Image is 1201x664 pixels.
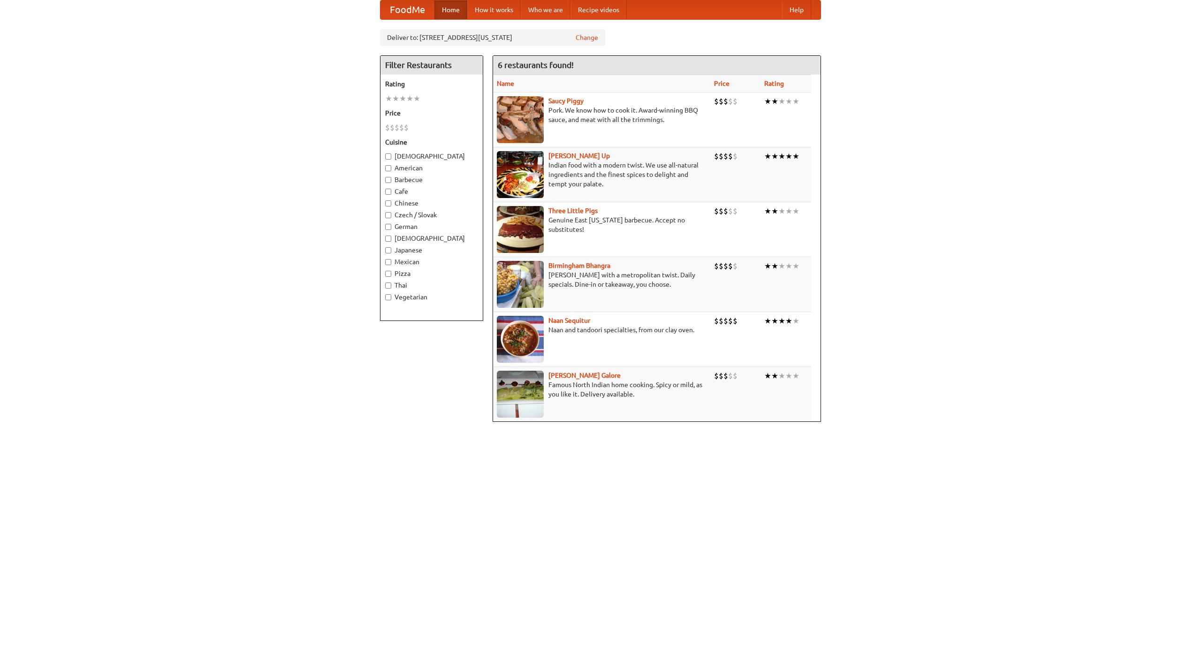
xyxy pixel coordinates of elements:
[385,175,478,184] label: Barbecue
[385,177,391,183] input: Barbecue
[497,316,544,363] img: naansequitur.jpg
[792,261,799,271] li: ★
[728,316,733,326] li: $
[792,151,799,161] li: ★
[434,0,467,19] a: Home
[380,0,434,19] a: FoodMe
[385,200,391,206] input: Chinese
[728,151,733,161] li: $
[714,206,719,216] li: $
[385,152,478,161] label: [DEMOGRAPHIC_DATA]
[719,96,723,107] li: $
[413,93,420,104] li: ★
[785,151,792,161] li: ★
[778,206,785,216] li: ★
[467,0,521,19] a: How it works
[733,316,737,326] li: $
[764,96,771,107] li: ★
[497,261,544,308] img: bhangra.jpg
[385,259,391,265] input: Mexican
[385,198,478,208] label: Chinese
[548,262,610,269] b: Birmingham Bhangra
[771,151,778,161] li: ★
[385,245,478,255] label: Japanese
[778,96,785,107] li: ★
[785,261,792,271] li: ★
[782,0,811,19] a: Help
[385,93,392,104] li: ★
[576,33,598,42] a: Change
[728,96,733,107] li: $
[380,29,605,46] div: Deliver to: [STREET_ADDRESS][US_STATE]
[764,316,771,326] li: ★
[380,56,483,75] h4: Filter Restaurants
[771,316,778,326] li: ★
[714,80,730,87] a: Price
[385,282,391,289] input: Thai
[497,151,544,198] img: curryup.jpg
[399,93,406,104] li: ★
[723,96,728,107] li: $
[771,261,778,271] li: ★
[385,247,391,253] input: Japanese
[548,372,621,379] b: [PERSON_NAME] Galore
[385,137,478,147] h5: Cuisine
[764,151,771,161] li: ★
[714,261,719,271] li: $
[385,292,478,302] label: Vegetarian
[385,281,478,290] label: Thai
[785,206,792,216] li: ★
[548,97,584,105] a: Saucy Piggy
[521,0,570,19] a: Who we are
[497,270,707,289] p: [PERSON_NAME] with a metropolitan twist. Daily specials. Dine-in or takeaway, you choose.
[778,371,785,381] li: ★
[728,371,733,381] li: $
[497,96,544,143] img: saucy.jpg
[778,151,785,161] li: ★
[719,151,723,161] li: $
[385,257,478,267] label: Mexican
[723,261,728,271] li: $
[385,234,478,243] label: [DEMOGRAPHIC_DATA]
[385,269,478,278] label: Pizza
[498,61,574,69] ng-pluralize: 6 restaurants found!
[570,0,627,19] a: Recipe videos
[792,206,799,216] li: ★
[385,212,391,218] input: Czech / Slovak
[719,371,723,381] li: $
[385,187,478,196] label: Cafe
[719,316,723,326] li: $
[719,261,723,271] li: $
[390,122,395,133] li: $
[385,153,391,160] input: [DEMOGRAPHIC_DATA]
[385,189,391,195] input: Cafe
[497,380,707,399] p: Famous North Indian home cooking. Spicy or mild, as you like it. Delivery available.
[548,152,610,160] a: [PERSON_NAME] Up
[728,206,733,216] li: $
[733,206,737,216] li: $
[764,261,771,271] li: ★
[548,207,598,214] a: Three Little Pigs
[497,106,707,124] p: Pork. We know how to cook it. Award-winning BBQ sauce, and meat with all the trimmings.
[548,317,590,324] a: Naan Sequitur
[785,316,792,326] li: ★
[733,151,737,161] li: $
[778,261,785,271] li: ★
[385,224,391,230] input: German
[714,316,719,326] li: $
[723,371,728,381] li: $
[497,371,544,418] img: currygalore.jpg
[714,96,719,107] li: $
[733,371,737,381] li: $
[792,316,799,326] li: ★
[792,371,799,381] li: ★
[497,206,544,253] img: littlepigs.jpg
[764,371,771,381] li: ★
[385,79,478,89] h5: Rating
[792,96,799,107] li: ★
[714,371,719,381] li: $
[385,165,391,171] input: American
